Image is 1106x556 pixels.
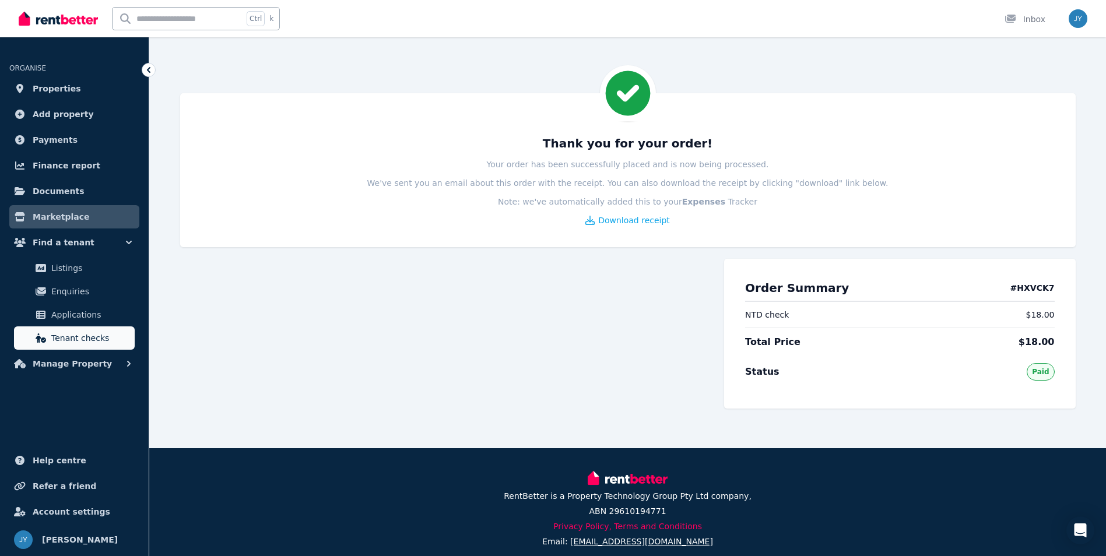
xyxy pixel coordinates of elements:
[570,537,713,546] span: [EMAIL_ADDRESS][DOMAIN_NAME]
[498,196,757,207] p: Note: we've automatically added this to your Tracker
[14,256,135,280] a: Listings
[33,357,112,371] span: Manage Property
[553,522,702,531] a: Privacy Policy, Terms and Conditions
[367,177,889,189] p: We've sent you an email about this order with the receipt. You can also download the receipt by c...
[504,490,752,502] p: RentBetter is a Property Technology Group Pty Ltd company,
[682,197,725,206] b: Expenses
[33,235,94,249] span: Find a tenant
[1026,309,1055,321] span: $18.00
[269,14,273,23] span: k
[598,214,670,226] span: Download receipt
[9,128,139,152] a: Payments
[745,335,800,349] span: Total Price
[9,231,139,254] button: Find a tenant
[1069,9,1087,28] img: JENNY YE
[745,309,789,321] span: NTD check
[14,530,33,549] img: JENNY YE
[1010,282,1055,294] h4: # HXVCK7
[19,10,98,27] img: RentBetter
[9,180,139,203] a: Documents
[1032,367,1049,376] span: Paid
[543,135,712,152] h3: Thank you for your order!
[745,365,780,379] span: Status
[588,469,667,487] img: RentBetter
[51,308,130,322] span: Applications
[33,184,85,198] span: Documents
[9,103,139,126] a: Add property
[33,453,86,467] span: Help centre
[9,154,139,177] a: Finance report
[14,326,135,350] a: Tenant checks
[589,505,666,517] p: ABN 29610194771
[9,77,139,100] a: Properties
[51,331,130,345] span: Tenant checks
[1019,335,1055,349] span: $18.00
[14,303,135,326] a: Applications
[14,280,135,303] a: Enquiries
[42,533,118,547] span: [PERSON_NAME]
[51,284,130,298] span: Enquiries
[33,159,100,173] span: Finance report
[33,210,89,224] span: Marketplace
[9,205,139,228] a: Marketplace
[1066,516,1094,544] div: Open Intercom Messenger
[745,280,849,296] h2: Order Summary
[33,82,81,96] span: Properties
[33,107,94,121] span: Add property
[33,505,110,519] span: Account settings
[9,500,139,523] a: Account settings
[51,261,130,275] span: Listings
[9,64,46,72] span: ORGANISE
[9,449,139,472] a: Help centre
[33,479,96,493] span: Refer a friend
[9,352,139,375] button: Manage Property
[247,11,265,26] span: Ctrl
[1005,13,1045,25] div: Inbox
[487,159,769,170] p: Your order has been successfully placed and is now being processed.
[33,133,78,147] span: Payments
[9,474,139,498] a: Refer a friend
[542,536,713,547] p: Email:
